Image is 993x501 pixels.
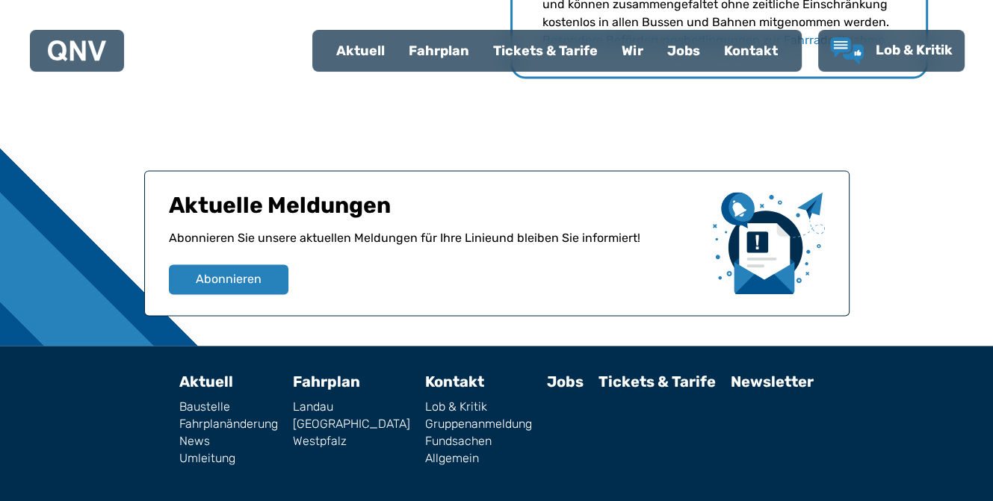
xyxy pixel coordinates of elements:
[425,401,532,413] a: Lob & Kritik
[655,31,712,70] a: Jobs
[293,373,360,390] a: Fahrplan
[179,373,233,390] a: Aktuell
[179,452,278,464] a: Umleitung
[324,31,397,70] a: Aktuell
[876,42,953,58] span: Lob & Kritik
[425,373,484,390] a: Kontakt
[48,40,106,61] img: QNV Logo
[179,401,278,413] a: Baustelle
[598,373,716,390] a: Tickets & Tarife
[731,373,814,390] a: Newsletter
[169,192,701,229] h1: Aktuelle Meldungen
[481,31,610,70] a: Tickets & Tarife
[610,31,655,70] a: Wir
[196,270,262,288] span: Abonnieren
[547,373,584,390] a: Jobs
[830,37,953,64] a: Lob & Kritik
[48,36,106,66] a: QNV Logo
[293,435,410,447] a: Westpfalz
[712,31,790,70] a: Kontakt
[397,31,481,70] a: Fahrplan
[425,452,532,464] a: Allgemein
[179,435,278,447] a: News
[179,418,278,430] a: Fahrplanänderung
[169,264,288,294] button: Abonnieren
[713,192,825,294] img: newsletter
[169,229,701,264] p: Abonnieren Sie unsere aktuellen Meldungen für Ihre Linie und bleiben Sie informiert!
[293,401,410,413] a: Landau
[293,418,410,430] a: [GEOGRAPHIC_DATA]
[425,435,532,447] a: Fundsachen
[425,418,532,430] a: Gruppenanmeldung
